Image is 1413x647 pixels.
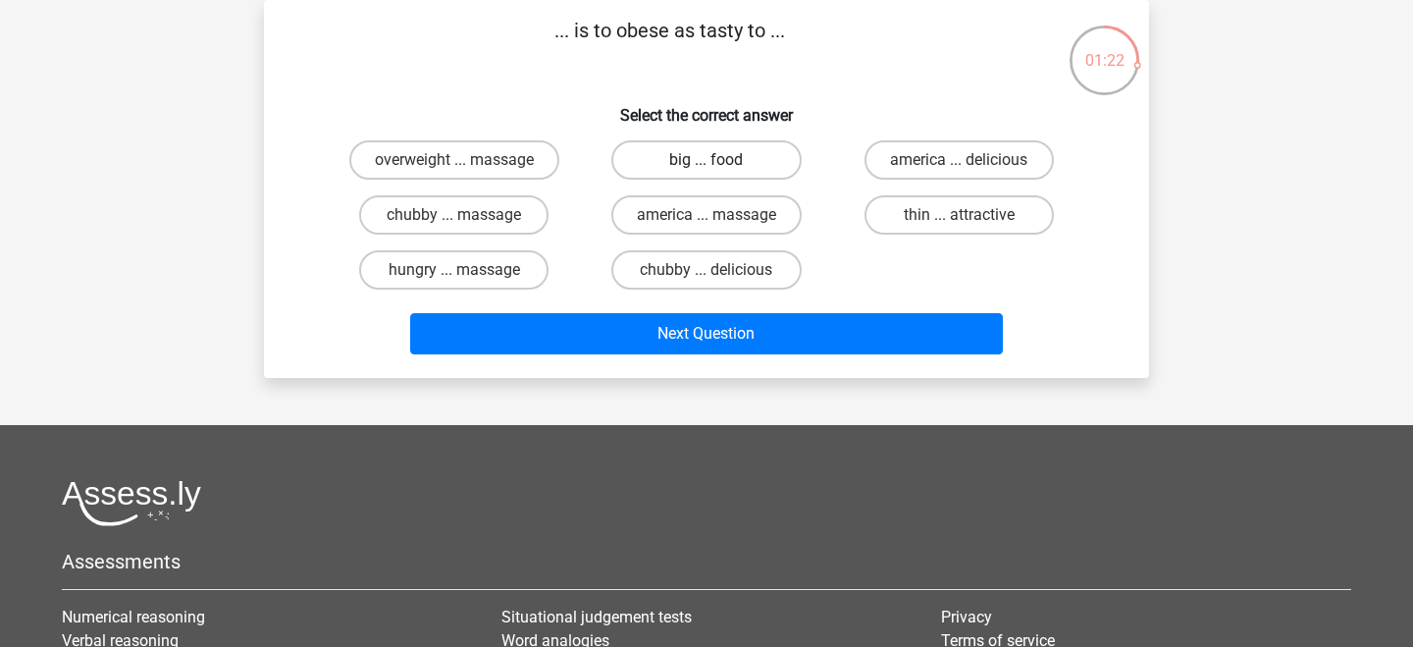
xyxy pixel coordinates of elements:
[611,250,801,290] label: chubby ... delicious
[501,608,692,626] a: Situational judgement tests
[1068,24,1141,73] div: 01:22
[349,140,559,180] label: overweight ... massage
[62,480,201,526] img: Assessly logo
[864,140,1054,180] label: america ... delicious
[62,608,205,626] a: Numerical reasoning
[941,608,992,626] a: Privacy
[359,195,549,235] label: chubby ... massage
[295,16,1044,75] p: ... is to obese as tasty to ...
[359,250,549,290] label: hungry ... massage
[410,313,1004,354] button: Next Question
[62,550,1351,573] h5: Assessments
[611,195,802,235] label: america ... massage
[864,195,1054,235] label: thin ... attractive
[295,90,1118,125] h6: Select the correct answer
[611,140,801,180] label: big ... food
